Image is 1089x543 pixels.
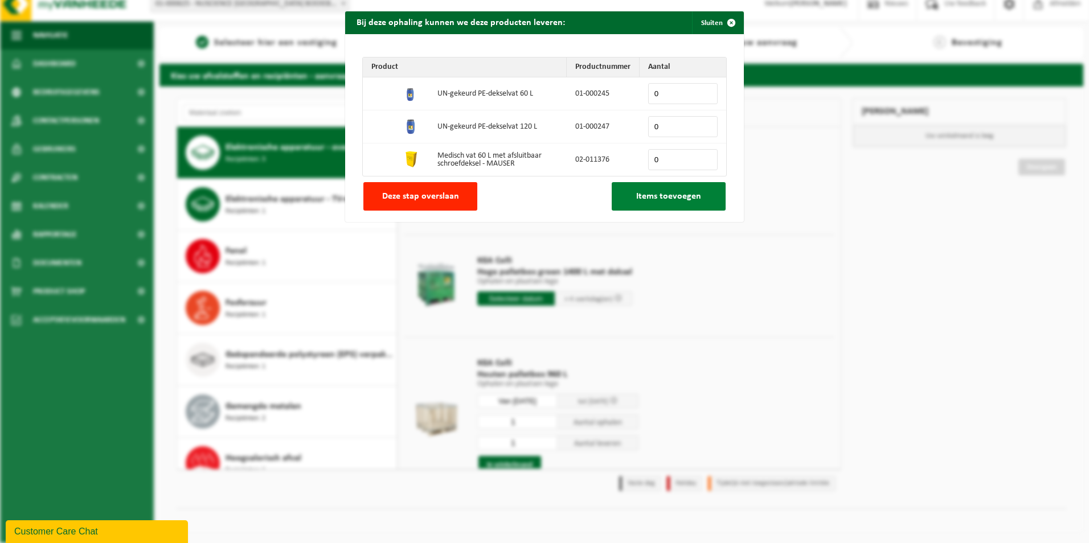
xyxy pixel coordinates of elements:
th: Product [363,57,567,77]
td: UN-gekeurd PE-dekselvat 60 L [429,77,567,110]
button: Sluiten [692,11,743,34]
span: Items toevoegen [636,192,701,201]
iframe: chat widget [6,518,190,543]
td: 01-000245 [567,77,640,110]
img: 01-000245 [402,84,420,102]
span: Deze stap overslaan [382,192,459,201]
th: Aantal [640,57,726,77]
td: UN-gekeurd PE-dekselvat 120 L [429,110,567,143]
img: 01-000247 [402,117,420,135]
h2: Bij deze ophaling kunnen we deze producten leveren: [345,11,576,33]
button: Deze stap overslaan [363,182,477,211]
button: Items toevoegen [612,182,726,211]
img: 02-011376 [402,150,420,168]
td: 01-000247 [567,110,640,143]
td: 02-011376 [567,143,640,176]
th: Productnummer [567,57,640,77]
td: Medisch vat 60 L met afsluitbaar schroefdeksel - MAUSER [429,143,567,176]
